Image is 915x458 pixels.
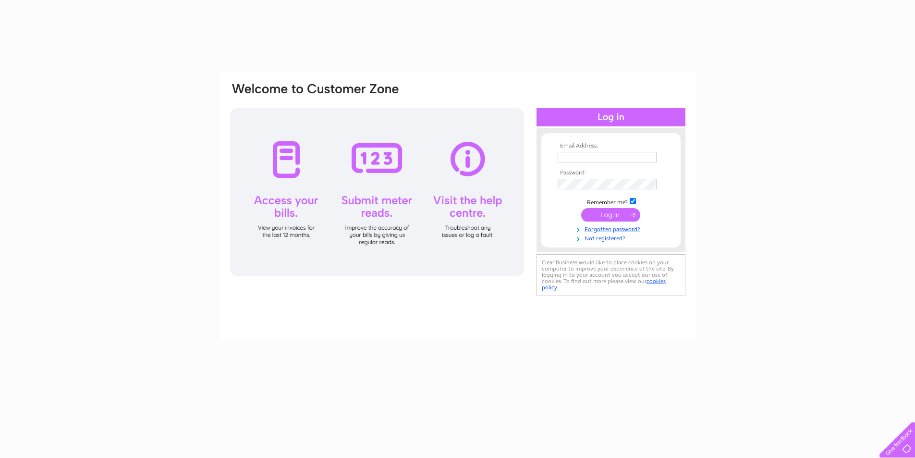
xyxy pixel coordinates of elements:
[558,233,667,242] a: Not registered?
[581,208,640,222] input: Submit
[555,170,667,176] th: Password:
[555,197,667,206] td: Remember me?
[542,278,666,291] a: cookies policy
[537,254,685,296] div: Clear Business would like to place cookies on your computer to improve your experience of the sit...
[558,224,667,233] a: Forgotten password?
[555,143,667,149] th: Email Address:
